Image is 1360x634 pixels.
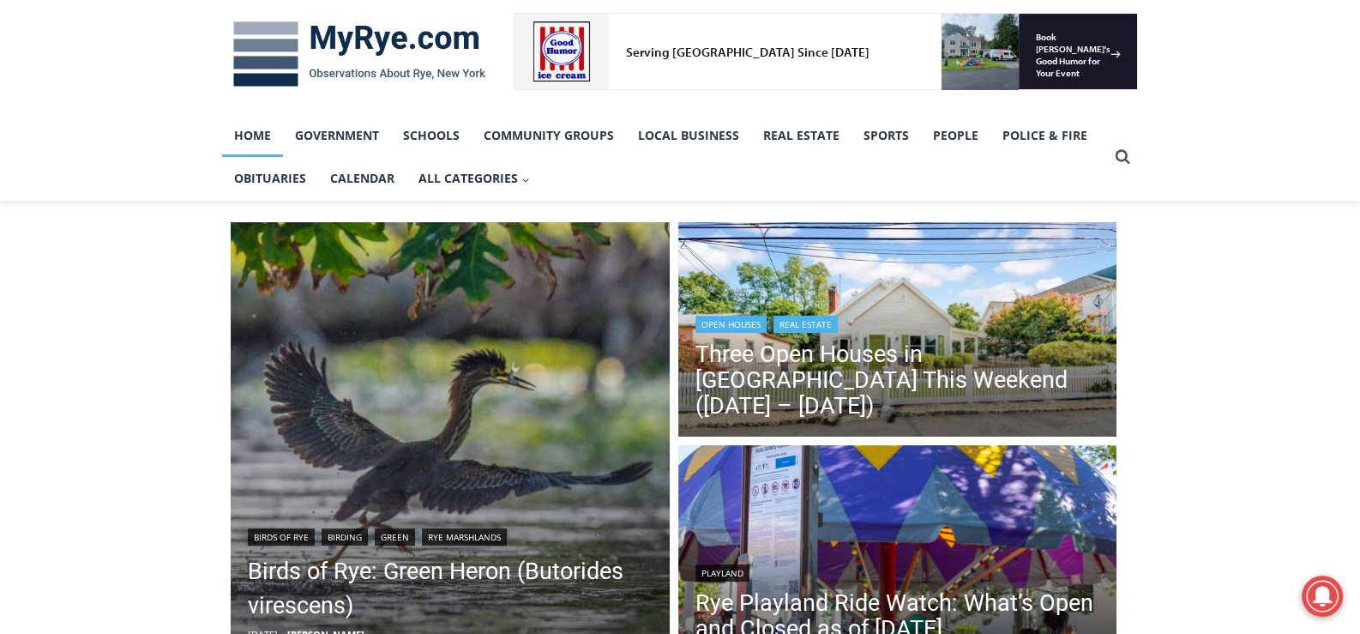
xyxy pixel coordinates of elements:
a: Community Groups [472,114,626,157]
a: Police & Fire [990,114,1099,157]
a: Local Business [626,114,751,157]
div: "the precise, almost orchestrated movements of cutting and assembling sushi and [PERSON_NAME] mak... [177,107,252,205]
button: View Search Form [1107,142,1138,172]
a: Real Estate [751,114,852,157]
div: | | | [248,525,653,546]
a: Home [222,114,283,157]
h4: Book [PERSON_NAME]'s Good Humor for Your Event [522,18,597,66]
a: Calendar [318,157,406,200]
a: Green [375,528,415,546]
a: Playland [695,565,749,582]
a: Obituaries [222,157,318,200]
a: Rye Marshlands [422,528,507,546]
div: | [695,312,1100,333]
nav: Primary Navigation [222,114,1107,201]
a: Government [283,114,391,157]
a: Open Houses [695,316,767,333]
a: Intern @ [DOMAIN_NAME] [412,166,831,214]
img: s_800_809a2aa2-bb6e-4add-8b5e-749ad0704c34.jpeg [415,1,518,78]
img: 32 Ridgeland Terrace, Rye [678,222,1117,442]
a: Schools [391,114,472,157]
a: Birding [322,528,368,546]
a: Book [PERSON_NAME]'s Good Humor for Your Event [509,5,619,78]
button: Child menu of All Categories [406,157,542,200]
a: Sports [852,114,921,157]
a: Birds of Rye: Green Heron (Butorides virescens) [248,554,653,623]
span: Intern @ [DOMAIN_NAME] [448,171,795,209]
div: "[PERSON_NAME] and I covered the [DATE] Parade, which was a really eye opening experience as I ha... [433,1,810,166]
a: People [921,114,990,157]
a: Three Open Houses in [GEOGRAPHIC_DATA] This Weekend ([DATE] – [DATE]) [695,341,1100,419]
span: Open Tues. - Sun. [PHONE_NUMBER] [5,177,168,242]
div: Serving [GEOGRAPHIC_DATA] Since [DATE] [112,31,424,47]
a: Real Estate [773,316,838,333]
img: MyRye.com [222,9,496,99]
a: Read More Three Open Houses in Rye This Weekend (August 16 – 17) [678,222,1117,442]
a: Birds of Rye [248,528,315,546]
a: Open Tues. - Sun. [PHONE_NUMBER] [1,172,172,214]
